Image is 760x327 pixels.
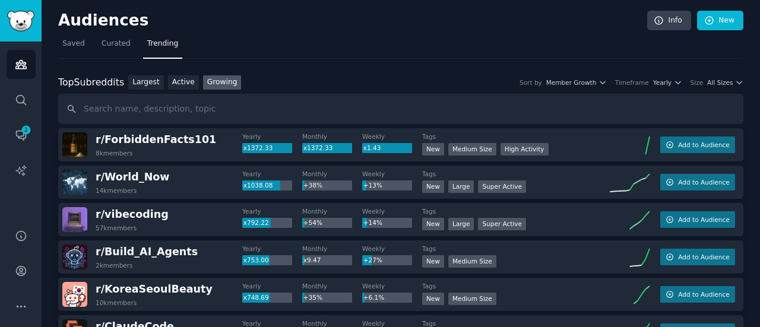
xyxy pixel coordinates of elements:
span: r/ vibecoding [96,208,169,220]
div: High Activity [501,143,549,155]
dt: Monthly [302,282,362,290]
div: Timeframe [615,78,649,87]
span: x1372.33 [303,144,333,151]
span: x753.00 [243,256,269,263]
span: x9.47 [303,256,321,263]
span: Yearly [653,78,672,87]
span: x1.43 [363,144,381,151]
button: Add to Audience [660,211,735,228]
div: Size [691,78,704,87]
dt: Weekly [362,245,422,253]
span: Saved [62,39,85,49]
button: Add to Audience [660,136,735,153]
dt: Weekly [362,132,422,141]
span: Trending [147,39,178,49]
dt: Weekly [362,207,422,215]
span: +14% [363,219,382,226]
span: Add to Audience [678,290,729,299]
dt: Yearly [242,170,302,178]
div: 10k members [96,299,137,307]
span: +35% [303,294,322,301]
a: New [697,11,743,31]
a: Curated [97,34,135,59]
div: New [422,143,444,155]
span: All Sizes [707,78,733,87]
span: r/ Build_AI_Agents [96,246,198,258]
a: Active [168,75,199,90]
div: New [422,293,444,305]
span: Add to Audience [678,141,729,149]
dt: Yearly [242,282,302,290]
span: Member Growth [546,78,597,87]
div: Medium Size [448,255,496,268]
button: Yearly [653,78,682,87]
span: x1372.33 [243,144,273,151]
button: All Sizes [707,78,743,87]
button: Member Growth [546,78,607,87]
div: 57k members [96,224,137,232]
span: r/ KoreaSeoulBeauty [96,283,213,295]
span: x792.22 [243,219,269,226]
span: +27% [363,256,382,263]
div: Super Active [478,180,526,193]
span: +54% [303,219,322,226]
span: 2 [21,126,31,134]
span: Add to Audience [678,253,729,261]
span: +6.1% [363,294,384,301]
span: r/ ForbiddenFacts101 [96,134,216,145]
span: r/ World_Now [96,171,169,183]
img: GummySearch logo [7,11,34,31]
div: Super Active [478,218,526,230]
span: Add to Audience [678,215,729,224]
button: Add to Audience [660,249,735,265]
div: 2k members [96,261,133,269]
img: Build_AI_Agents [62,245,87,269]
div: New [422,180,444,193]
span: x748.69 [243,294,269,301]
dt: Weekly [362,170,422,178]
dt: Yearly [242,245,302,253]
dt: Tags [422,132,602,141]
div: Medium Size [448,143,496,155]
img: KoreaSeoulBeauty [62,282,87,307]
div: Large [448,180,474,193]
dt: Tags [422,282,602,290]
a: 2 [7,120,36,150]
input: Search name, description, topic [58,94,743,124]
a: Largest [128,75,164,90]
dt: Monthly [302,207,362,215]
dt: Tags [422,245,602,253]
div: New [422,255,444,268]
span: x1038.08 [243,182,273,189]
div: 8k members [96,149,133,157]
a: Info [647,11,691,31]
dt: Weekly [362,282,422,290]
button: Add to Audience [660,174,735,191]
span: Curated [102,39,131,49]
span: +13% [363,182,382,189]
dt: Yearly [242,207,302,215]
dt: Yearly [242,132,302,141]
a: Trending [143,34,182,59]
div: 14k members [96,186,137,195]
img: World_Now [62,170,87,195]
div: Large [448,218,474,230]
dt: Tags [422,207,602,215]
dt: Tags [422,170,602,178]
div: Medium Size [448,293,496,305]
dt: Monthly [302,132,362,141]
dt: Monthly [302,170,362,178]
img: vibecoding [62,207,87,232]
span: +38% [303,182,322,189]
div: Top Subreddits [58,75,124,90]
div: New [422,218,444,230]
img: ForbiddenFacts101 [62,132,87,157]
button: Add to Audience [660,286,735,303]
dt: Monthly [302,245,362,253]
a: Saved [58,34,89,59]
a: Growing [203,75,242,90]
div: Sort by [520,78,542,87]
h2: Audiences [58,11,647,30]
span: Add to Audience [678,178,729,186]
